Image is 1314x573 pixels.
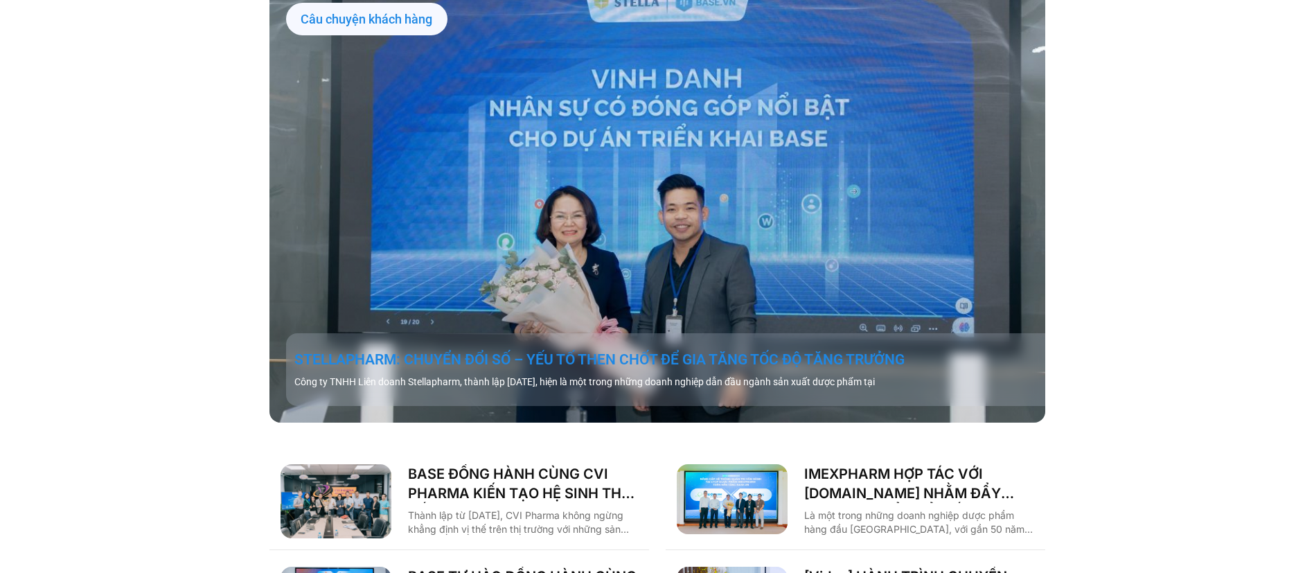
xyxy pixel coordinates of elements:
[408,464,638,503] a: BASE ĐỒNG HÀNH CÙNG CVI PHARMA KIẾN TẠO HỆ SINH THÁI SỐ VẬN HÀNH TOÀN DIỆN!
[804,464,1034,503] a: IMEXPHARM HỢP TÁC VỚI [DOMAIN_NAME] NHẰM ĐẨY MẠNH CHUYỂN ĐỔI SỐ CHO VẬN HÀNH THÔNG MINH
[294,375,1054,389] p: Công ty TNHH Liên doanh Stellapharm, thành lập [DATE], hiện là một trong những doanh nghiệp dẫn đ...
[804,509,1034,536] p: Là một trong những doanh nghiệp dược phẩm hàng đầu [GEOGRAPHIC_DATA], với gần 50 năm phát triển b...
[294,350,1054,369] a: STELLAPHARM: CHUYỂN ĐỔI SỐ – YẾU TỐ THEN CHỐT ĐỂ GIA TĂNG TỐC ĐỘ TĂNG TRƯỞNG
[286,3,447,36] div: Câu chuyện khách hàng
[408,509,638,536] p: Thành lập từ [DATE], CVI Pharma không ngừng khẳng định vị thế trên thị trường với những sản phẩm ...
